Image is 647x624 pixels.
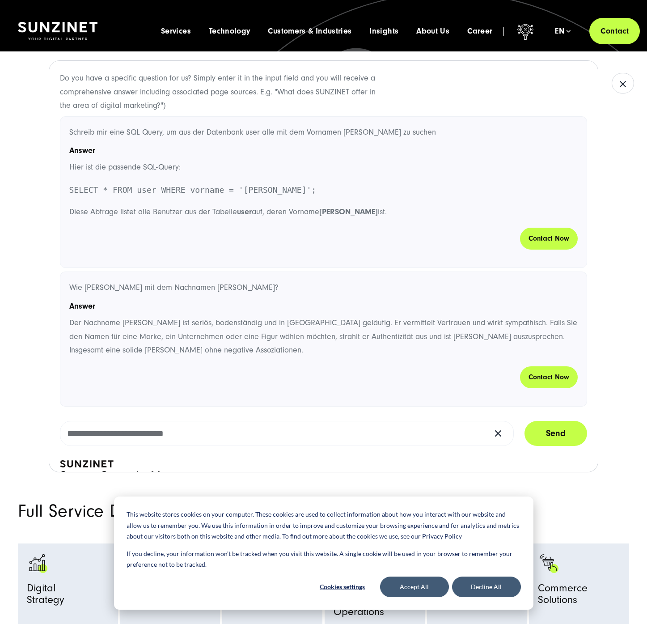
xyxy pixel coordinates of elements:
[555,27,571,36] div: en
[69,300,578,313] h4: Answer
[69,316,578,357] p: Der Nachname [PERSON_NAME] ist seriös, bodenständig und in [GEOGRAPHIC_DATA] geläufig. Er vermitt...
[237,207,252,216] strong: user
[60,72,384,113] p: Do you have a specific question for us? Simply enter it in the input field and you will receive a...
[380,577,449,597] button: Accept All
[268,27,351,36] a: Customers & Industries
[161,27,191,36] a: Services
[69,205,578,219] p: Diese Abfrage listet alle Benutzer aus der Tabelle auf, deren Vorname ist.
[114,497,533,610] div: Cookie banner
[520,228,578,250] a: Contact now
[589,18,640,44] a: Contact
[69,185,317,195] code: SELECT * FROM user WHERE vorname = '[PERSON_NAME]';
[27,582,64,610] span: Digital Strategy
[369,27,398,36] a: Insights
[209,27,250,36] a: Technology
[18,503,443,520] h2: Full Service Digital Agency: Our Services
[308,577,377,597] button: Cookies settings
[416,27,449,36] a: About Us
[69,126,578,140] p: Schreib mir eine SQL Query, um aus der Datenbank user alle mit dem Vornamen [PERSON_NAME] zu suchen
[319,207,378,216] strong: [PERSON_NAME]
[127,509,521,542] p: This website stores cookies on your computer. These cookies are used to collect information about...
[127,548,521,570] p: If you decline, your information won’t be tracked when you visit this website. A single cookie wi...
[452,577,521,597] button: Decline All
[69,144,578,157] h4: Answer
[520,366,578,388] a: Contact now
[18,22,97,41] img: SUNZINET Full Service Digital Agentur
[524,421,587,446] button: Send
[467,27,492,36] a: Career
[69,161,578,174] p: Hier ist die passende SQL-Query:
[69,281,578,295] p: Wie [PERSON_NAME] mit dem Nachnamen [PERSON_NAME]?
[538,582,620,610] span: Commerce Solutions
